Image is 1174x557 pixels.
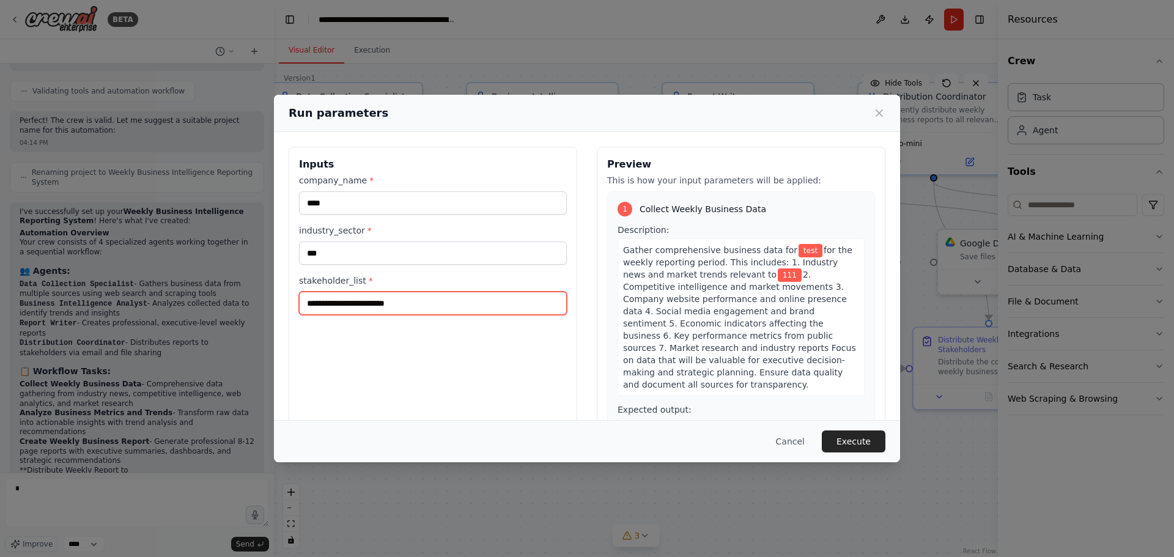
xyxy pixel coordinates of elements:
[799,244,822,257] span: Variable: company_name
[640,203,766,215] span: Collect Weekly Business Data
[618,202,632,216] div: 1
[299,174,567,186] label: company_name
[607,174,875,186] p: This is how your input parameters will be applied:
[623,245,852,279] span: for the weekly reporting period. This includes: 1. Industry news and market trends relevant to
[618,405,692,415] span: Expected output:
[766,430,814,452] button: Cancel
[607,157,875,172] h3: Preview
[289,105,388,122] h2: Run parameters
[299,224,567,237] label: industry_sector
[618,225,669,235] span: Description:
[778,268,802,282] span: Variable: industry_sector
[623,270,856,389] span: 2. Competitive intelligence and market movements 3. Company website performance and online presen...
[623,245,797,255] span: Gather comprehensive business data for
[822,430,885,452] button: Execute
[299,157,567,172] h3: Inputs
[299,275,567,287] label: stakeholder_list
